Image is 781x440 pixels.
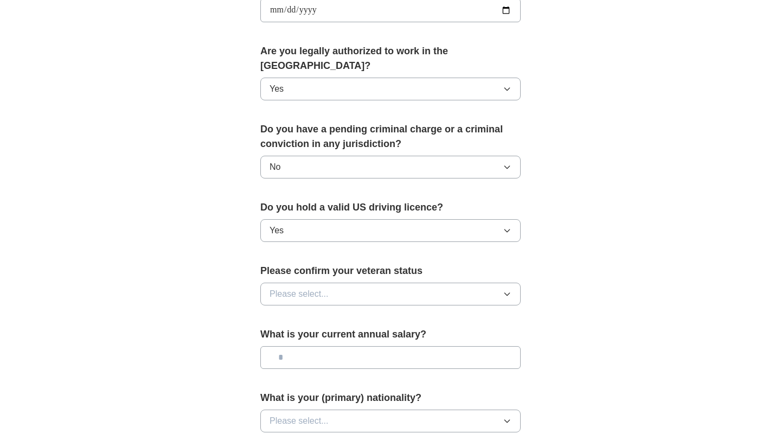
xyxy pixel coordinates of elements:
button: Please select... [260,283,521,305]
label: Are you legally authorized to work in the [GEOGRAPHIC_DATA]? [260,44,521,73]
label: Do you hold a valid US driving licence? [260,200,521,215]
span: Please select... [270,288,329,301]
button: Please select... [260,410,521,432]
span: Yes [270,224,284,237]
span: No [270,161,280,174]
button: Yes [260,219,521,242]
label: What is your current annual salary? [260,327,521,342]
label: Do you have a pending criminal charge or a criminal conviction in any jurisdiction? [260,122,521,151]
label: Please confirm your veteran status [260,264,521,278]
span: Yes [270,82,284,95]
span: Please select... [270,415,329,428]
button: No [260,156,521,178]
button: Yes [260,78,521,100]
label: What is your (primary) nationality? [260,391,521,405]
